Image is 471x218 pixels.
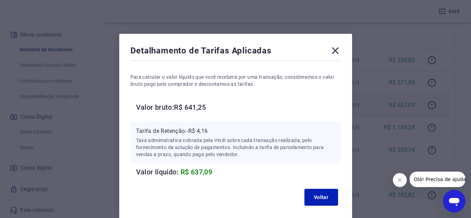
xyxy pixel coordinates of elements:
[136,127,335,135] p: Tarifa de Retenção: -R$ 4,16
[4,5,59,11] span: Olá! Precisa de ajuda?
[393,173,407,187] iframe: Fechar mensagem
[136,102,341,113] h6: Valor bruto: R$ 641,25
[130,45,341,59] div: Detalhamento de Tarifas Aplicadas
[410,172,465,187] iframe: Mensagem da empresa
[136,137,335,158] p: Taxa administrativa cobrada pela Vindi sobre cada transação realizada, pelo fornecimento da soluç...
[304,189,338,206] button: Voltar
[136,166,341,178] h6: Valor líquido:
[443,190,465,212] iframe: Botão para abrir a janela de mensagens
[181,168,213,176] span: R$ 637,09
[130,73,341,88] p: Para calcular o valor líquido que você receberá por uma transação, consideramos o valor bruto pag...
